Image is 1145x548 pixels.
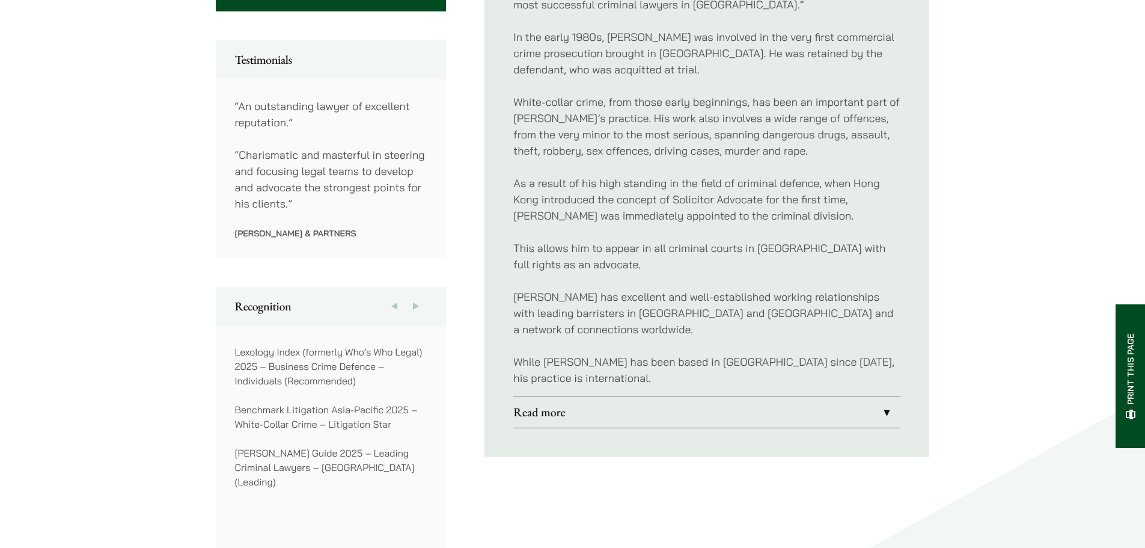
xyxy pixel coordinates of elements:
[513,354,900,386] p: While [PERSON_NAME] has been based in [GEOGRAPHIC_DATA] since [DATE], his practice is international.
[513,175,900,224] p: As a result of his high standing in the field of criminal defence, when Hong Kong introduced the ...
[235,402,427,431] p: Benchmark Litigation Asia-Pacific 2025 – White-Collar Crime – Litigation Star
[383,287,405,325] button: Previous
[235,299,427,313] h2: Recognition
[235,228,427,239] p: [PERSON_NAME] & Partners
[235,446,427,489] p: [PERSON_NAME] Guide 2025 – Leading Criminal Lawyers – [GEOGRAPHIC_DATA] (Leading)
[235,345,427,388] p: Lexology Index (formerly Who’s Who Legal) 2025 – Business Crime Defence – Individuals (Recommended)
[235,98,427,131] p: “An outstanding lawyer of excellent reputation.”
[235,52,427,67] h2: Testimonials
[405,287,427,325] button: Next
[513,240,900,272] p: This allows him to appear in all criminal courts in [GEOGRAPHIC_DATA] with full rights as an advo...
[235,147,427,212] p: “Charismatic and masterful in steering and focusing legal teams to develop and advocate the stron...
[513,289,900,337] p: [PERSON_NAME] has excellent and well-established working relationships with leading barristers in...
[513,29,900,78] p: In the early 1980s, [PERSON_NAME] was involved in the very first commercial crime prosecution bro...
[513,396,900,428] a: Read more
[513,94,900,159] p: White-collar crime, from those early beginnings, has been an important part of [PERSON_NAME]’s pr...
